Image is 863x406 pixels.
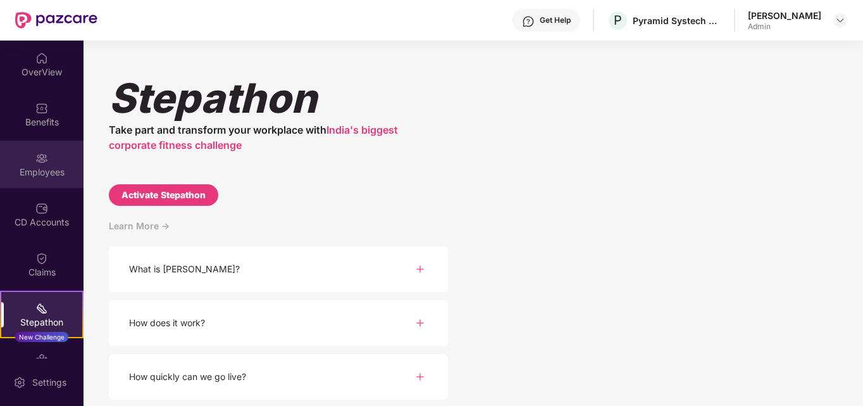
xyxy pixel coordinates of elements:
[413,315,428,331] img: svg+xml;base64,PHN2ZyBpZD0iUGx1cy0zMngzMiIgeG1sbnM9Imh0dHA6Ly93d3cudzMub3JnLzIwMDAvc3ZnIiB3aWR0aD...
[129,370,246,384] div: How quickly can we go live?
[13,376,26,389] img: svg+xml;base64,PHN2ZyBpZD0iU2V0dGluZy0yMHgyMCIgeG1sbnM9Imh0dHA6Ly93d3cudzMub3JnLzIwMDAvc3ZnIiB3aW...
[15,12,97,29] img: New Pazcare Logo
[413,262,428,277] img: svg+xml;base64,PHN2ZyBpZD0iUGx1cy0zMngzMiIgeG1sbnM9Imh0dHA6Ly93d3cudzMub3JnLzIwMDAvc3ZnIiB3aWR0aD...
[614,13,622,28] span: P
[540,15,571,25] div: Get Help
[835,15,845,25] img: svg+xml;base64,PHN2ZyBpZD0iRHJvcGRvd24tMzJ4MzIiIHhtbG5zPSJodHRwOi8vd3d3LnczLm9yZy8yMDAwL3N2ZyIgd2...
[109,73,448,122] div: Stepathon
[109,219,448,246] div: Learn More ->
[129,262,240,276] div: What is [PERSON_NAME]?
[633,15,721,27] div: Pyramid Systech Consulting Private Limited
[35,52,48,65] img: svg+xml;base64,PHN2ZyBpZD0iSG9tZSIgeG1sbnM9Imh0dHA6Ly93d3cudzMub3JnLzIwMDAvc3ZnIiB3aWR0aD0iMjAiIG...
[28,376,70,389] div: Settings
[15,332,68,342] div: New Challenge
[35,202,48,215] img: svg+xml;base64,PHN2ZyBpZD0iQ0RfQWNjb3VudHMiIGRhdGEtbmFtZT0iQ0QgQWNjb3VudHMiIHhtbG5zPSJodHRwOi8vd3...
[35,152,48,165] img: svg+xml;base64,PHN2ZyBpZD0iRW1wbG95ZWVzIiB4bWxucz0iaHR0cDovL3d3dy53My5vcmcvMjAwMC9zdmciIHdpZHRoPS...
[35,252,48,265] img: svg+xml;base64,PHN2ZyBpZD0iQ2xhaW0iIHhtbG5zPSJodHRwOi8vd3d3LnczLm9yZy8yMDAwL3N2ZyIgd2lkdGg9IjIwIi...
[35,302,48,315] img: svg+xml;base64,PHN2ZyB4bWxucz0iaHR0cDovL3d3dy53My5vcmcvMjAwMC9zdmciIHdpZHRoPSIyMSIgaGVpZ2h0PSIyMC...
[35,102,48,115] img: svg+xml;base64,PHN2ZyBpZD0iQmVuZWZpdHMiIHhtbG5zPSJodHRwOi8vd3d3LnczLm9yZy8yMDAwL3N2ZyIgd2lkdGg9Ij...
[121,188,206,202] div: Activate Stepathon
[1,316,82,329] div: Stepathon
[413,369,428,384] img: svg+xml;base64,PHN2ZyBpZD0iUGx1cy0zMngzMiIgeG1sbnM9Imh0dHA6Ly93d3cudzMub3JnLzIwMDAvc3ZnIiB3aWR0aD...
[109,122,448,153] div: Take part and transform your workplace with
[35,352,48,365] img: svg+xml;base64,PHN2ZyBpZD0iRW5kb3JzZW1lbnRzIiB4bWxucz0iaHR0cDovL3d3dy53My5vcmcvMjAwMC9zdmciIHdpZH...
[129,316,205,330] div: How does it work?
[748,22,821,32] div: Admin
[748,10,821,22] div: [PERSON_NAME]
[522,15,535,28] img: svg+xml;base64,PHN2ZyBpZD0iSGVscC0zMngzMiIgeG1sbnM9Imh0dHA6Ly93d3cudzMub3JnLzIwMDAvc3ZnIiB3aWR0aD...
